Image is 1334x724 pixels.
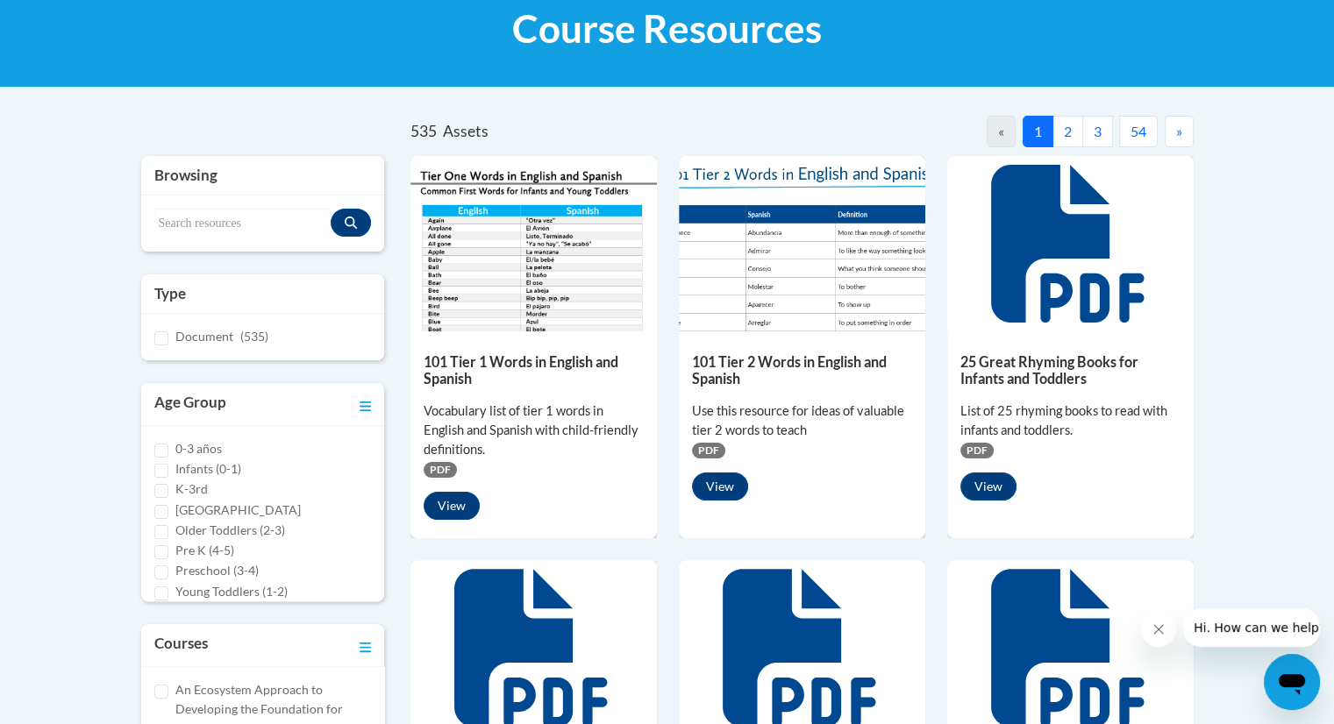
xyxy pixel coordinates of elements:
h3: Browsing [154,165,372,186]
button: View [960,472,1017,500]
iframe: Message from company [1183,608,1320,647]
a: Toggle collapse [360,392,371,416]
h3: Age Group [154,392,226,416]
span: Document [175,329,233,344]
img: d35314be-4b7e-462d-8f95-b17e3d3bb747.pdf [410,156,657,331]
h5: 25 Great Rhyming Books for Infants and Toddlers [960,353,1181,387]
button: View [692,472,748,500]
h3: Type [154,283,372,304]
button: 54 [1119,116,1158,147]
span: Hi. How can we help? [11,12,142,26]
div: Use this resource for ideas of valuable tier 2 words to teach [692,401,912,440]
span: Assets [443,122,489,140]
input: Search resources [154,209,332,238]
span: 535 [410,122,437,140]
span: (535) [240,329,268,344]
label: Preschool (3-4) [175,561,259,580]
label: Young Toddlers (1-2) [175,582,288,601]
nav: Pagination Navigation [802,116,1193,147]
h5: 101 Tier 1 Words in English and Spanish [424,353,644,387]
button: Search resources [331,209,371,237]
button: 1 [1023,116,1053,147]
span: » [1176,123,1182,139]
button: 2 [1052,116,1083,147]
span: PDF [960,443,994,458]
h5: 101 Tier 2 Words in English and Spanish [692,353,912,387]
div: List of 25 rhyming books to read with infants and toddlers. [960,401,1181,440]
a: Toggle collapse [360,633,371,657]
iframe: Button to launch messaging window [1264,654,1320,710]
label: Infants (0-1) [175,459,241,479]
label: K-3rd [175,479,208,499]
button: 3 [1082,116,1113,147]
span: PDF [692,443,725,458]
span: Course Resources [512,5,822,52]
img: 836e94b2-264a-47ae-9840-fb2574307f3b.pdf [679,156,925,331]
label: Pre K (4-5) [175,541,234,560]
button: View [424,492,480,520]
label: Older Toddlers (2-3) [175,521,285,540]
label: 0-3 años [175,439,222,458]
label: [GEOGRAPHIC_DATA] [175,500,301,520]
button: Next [1165,116,1194,147]
span: PDF [424,462,457,478]
div: Vocabulary list of tier 1 words in English and Spanish with child-friendly definitions. [424,401,644,459]
iframe: Close message [1141,612,1176,647]
h3: Courses [154,633,208,657]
